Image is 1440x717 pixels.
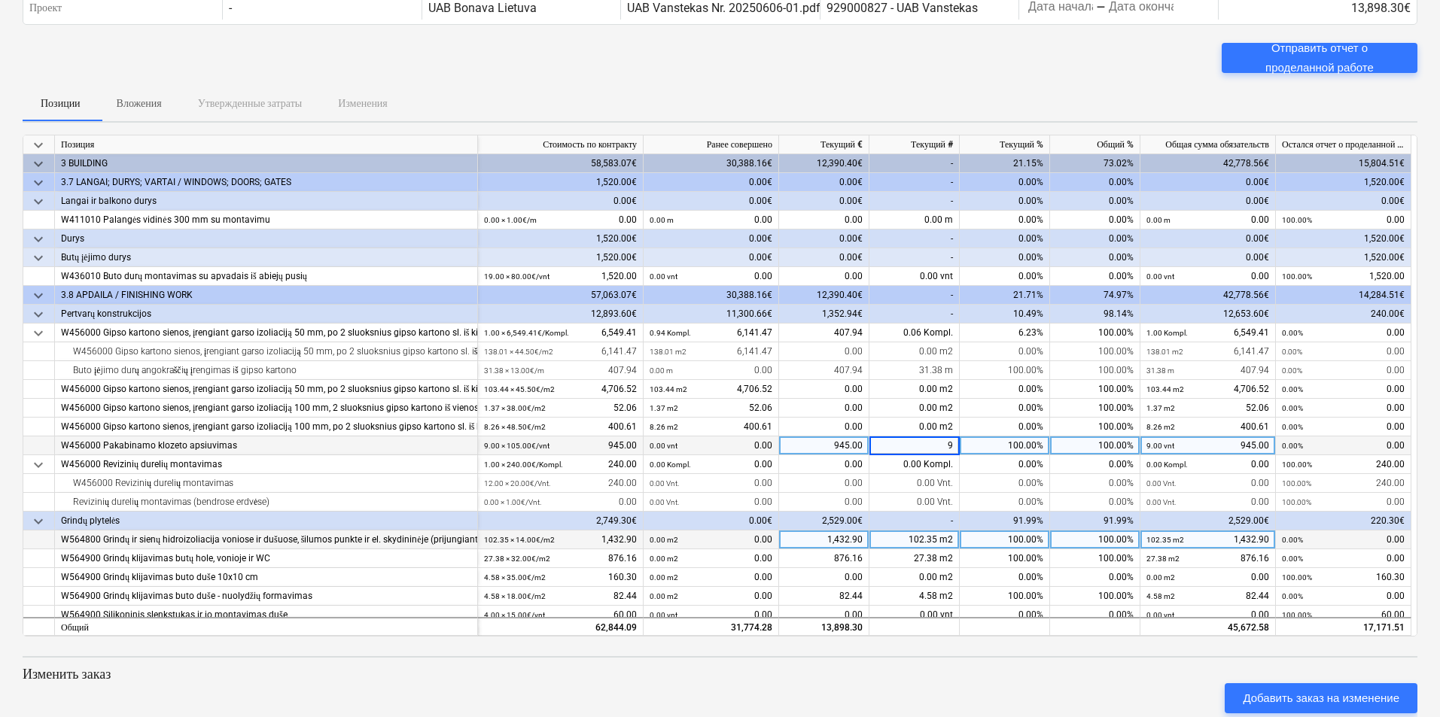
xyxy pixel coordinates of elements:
[650,272,677,281] small: 0.00 vnt
[1282,493,1405,512] div: 0.00
[1146,329,1188,337] small: 1.00 Kompl.
[484,361,637,380] div: 407.94
[650,324,772,342] div: 6,141.47
[779,493,869,512] div: 0.00
[229,1,232,15] div: -
[1282,324,1405,342] div: 0.00
[484,399,637,418] div: 52.06
[1282,436,1405,455] div: 0.00
[484,272,550,281] small: 19.00 × 80.00€ / vnt
[960,286,1050,305] div: 21.71%
[1146,272,1174,281] small: 0.00 vnt
[869,248,960,267] div: -
[1146,549,1269,568] div: 876.16
[960,587,1050,606] div: 100.00%
[61,380,471,399] div: W456000 Gipso kartono sienos, įrengiant garso izoliaciją 50 mm, po 2 sluoksnius gipso kartono sl....
[1276,229,1411,248] div: 1,520.00€
[960,305,1050,324] div: 10.49%
[1276,135,1411,154] div: Остался отчет о проделанной работе
[29,174,47,192] span: keyboard_arrow_down
[869,173,960,192] div: -
[1276,286,1411,305] div: 14,284.51€
[1050,192,1140,211] div: 0.00%
[1050,229,1140,248] div: 0.00%
[650,474,772,493] div: 0.00
[869,305,960,324] div: -
[117,96,162,111] p: Вложения
[484,348,553,356] small: 138.01 × 44.50€ / m2
[484,455,637,474] div: 240.00
[61,173,471,192] div: 3.7 LANGAI; DURYS; VARTAI / WINDOWS; DOORS; GATES
[61,493,471,512] div: Revizinių durelių montavimas (bendrose erdvėse)
[650,418,772,436] div: 400.61
[960,324,1050,342] div: 6.23%
[869,229,960,248] div: -
[1146,385,1184,393] small: 103.44 m2
[869,380,960,399] div: 0.00 m2
[779,286,869,305] div: 12,390.40€
[61,305,471,324] div: Pertvarų konstrukcijos
[1050,305,1140,324] div: 98.14%
[650,385,687,393] small: 103.44 m2
[644,248,779,267] div: 0.00€
[650,216,674,224] small: 0.00 m
[29,249,47,267] span: keyboard_arrow_down
[61,455,471,474] div: W456000 Revizinių durelių montavimas
[1050,361,1140,380] div: 100.00%
[1282,404,1303,412] small: 0.00%
[1282,549,1405,568] div: 0.00
[61,512,471,530] div: Grindų plytelės
[484,460,563,469] small: 1.00 × 240.00€ / Kompl.
[29,193,47,211] span: keyboard_arrow_down
[779,606,869,624] div: 0.00
[1050,606,1140,624] div: 0.00%
[61,229,471,248] div: Durys
[960,418,1050,436] div: 0.00%
[1050,418,1140,436] div: 100.00%
[869,455,960,474] div: 0.00 Kompl.
[484,498,541,506] small: 0.00 × 1.00€ / Vnt.
[779,361,869,380] div: 407.94
[1146,399,1269,418] div: 52.06
[644,173,779,192] div: 0.00€
[1140,512,1276,530] div: 2,529.00€
[644,286,779,305] div: 30,388.16€
[1050,474,1140,493] div: 0.00%
[650,348,687,356] small: 138.01 m2
[869,192,960,211] div: -
[1282,536,1303,544] small: 0.00%
[1282,474,1405,493] div: 240.00
[1146,324,1269,342] div: 6,549.41
[1282,460,1312,469] small: 100.00%
[779,135,869,154] div: Текущий €
[779,211,869,229] div: 0.00
[960,248,1050,267] div: 0.00%
[779,305,869,324] div: 1,352.94€
[650,493,772,512] div: 0.00
[960,606,1050,624] div: 0.00%
[61,361,471,380] div: Buto įėjimo durų angokraščių įrengimas iš gipso kartono
[484,474,637,493] div: 240.00
[779,192,869,211] div: 0.00€
[779,549,869,568] div: 876.16
[779,530,869,549] div: 1,432.90
[869,606,960,624] div: 0.00 vnt
[779,455,869,474] div: 0.00
[779,617,869,636] div: 13,898.30
[779,267,869,286] div: 0.00
[1140,229,1276,248] div: 0.00€
[1282,455,1405,474] div: 240.00
[1140,286,1276,305] div: 42,778.56€
[650,536,678,544] small: 0.00 m2
[779,587,869,606] div: 82.44
[779,418,869,436] div: 0.00
[869,530,960,549] div: 102.35 m2
[478,305,644,324] div: 12,893.60€
[1276,305,1411,324] div: 240.00€
[484,554,550,563] small: 27.38 × 32.00€ / m2
[779,380,869,399] div: 0.00
[29,155,47,173] span: keyboard_arrow_down
[61,474,471,493] div: W456000 Revizinių durelių montavimas
[1050,324,1140,342] div: 100.00%
[960,211,1050,229] div: 0.00%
